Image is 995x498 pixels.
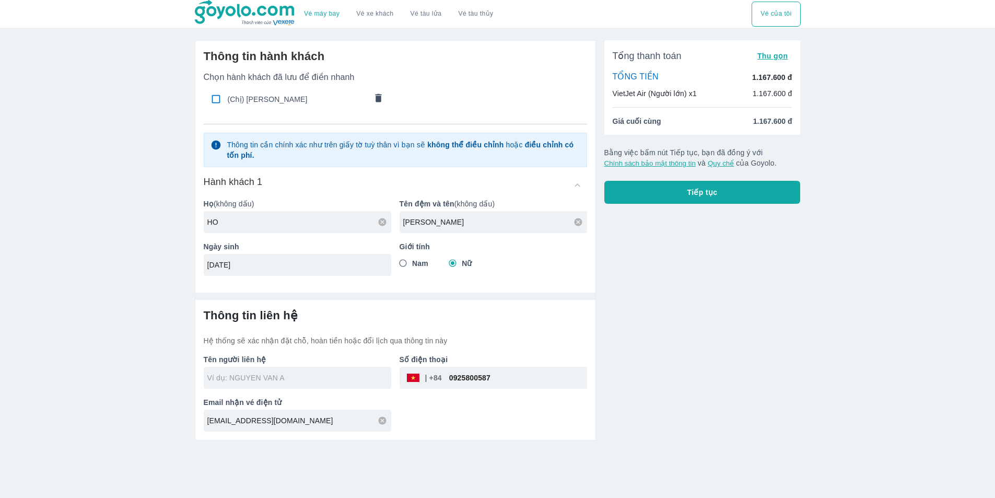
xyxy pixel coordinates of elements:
p: Hệ thống sẽ xác nhận đặt chỗ, hoàn tiền hoặc đổi lịch qua thông tin này [204,335,587,346]
p: (không dấu) [204,199,391,209]
button: Thu gọn [753,49,792,63]
p: Ngày sinh [204,241,391,252]
button: Tiếp tục [604,181,801,204]
input: Ví dụ: 31/12/1990 [207,260,381,270]
b: Tên người liên hệ [204,355,266,364]
p: VietJet Air (Người lớn) x1 [613,88,697,99]
button: Vé tàu thủy [450,2,501,27]
span: Nam [412,258,428,269]
div: choose transportation mode [296,2,501,27]
span: Tổng thanh toán [613,50,682,62]
p: Chọn hành khách đã lưu để điền nhanh [204,72,587,83]
span: Giá cuối cùng [613,116,661,126]
a: Vé tàu lửa [402,2,450,27]
h6: Thông tin liên hệ [204,308,587,323]
span: Tiếp tục [687,187,718,198]
p: 1.167.600 đ [753,88,792,99]
b: Họ [204,200,214,208]
div: choose transportation mode [752,2,800,27]
input: Ví dụ: VAN A [403,217,587,227]
p: Thông tin cần chính xác như trên giấy tờ tuỳ thân vì bạn sẽ hoặc [227,140,580,160]
p: Giới tính [400,241,587,252]
p: 1.167.600 đ [752,72,792,83]
button: Quy chế [708,159,734,167]
span: (Chị) [PERSON_NAME] [228,94,367,105]
h6: Hành khách 1 [204,176,263,188]
input: Ví dụ: NGUYEN [207,217,391,227]
p: (không dấu) [400,199,587,209]
b: Tên đệm và tên [400,200,454,208]
input: Ví dụ: NGUYEN VAN A [207,373,391,383]
p: TỔNG TIỀN [613,72,659,83]
span: Thu gọn [757,52,788,60]
input: Ví dụ: abc@gmail.com [207,415,391,426]
a: Vé xe khách [356,10,393,18]
b: Email nhận vé điện tử [204,398,282,407]
a: Vé máy bay [304,10,340,18]
button: Vé của tôi [752,2,800,27]
span: Nữ [462,258,472,269]
b: Số điện thoại [400,355,448,364]
h6: Thông tin hành khách [204,49,587,64]
p: Bằng việc bấm nút Tiếp tục, bạn đã đồng ý với và của Goyolo. [604,147,801,168]
strong: không thể điều chỉnh [427,141,504,149]
span: 1.167.600 đ [753,116,792,126]
button: comments [367,88,389,110]
button: Chính sách bảo mật thông tin [604,159,696,167]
